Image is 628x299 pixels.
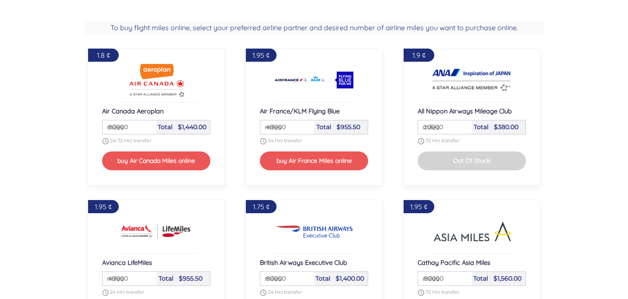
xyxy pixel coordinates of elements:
span: 1.95 ¢ [252,51,270,60]
span: miles [418,122,440,132]
div: We'll transfer your miles in 24-72 Hours [102,138,211,144]
span: British Airways Executive Club [260,258,347,267]
span: 24-72 Hrs transfer [110,137,151,144]
span: 72 Hrs transfer [426,137,459,144]
button: Out Of Stock! [418,151,526,170]
img: Buy British Airways Executive Club Airline miles online [275,214,354,249]
span: $955.50 [337,123,360,131]
span: miles [260,273,282,284]
span: Air France/KLM Flying Blue [260,107,340,115]
img: Buy Cathay Pacific Asia Miles Airline miles online [433,214,511,249]
button: buy Air France Miles online [260,151,369,170]
span: miles [103,273,124,284]
span: 24 Hrs transfer [268,137,302,144]
img: schedule.png [418,138,424,144]
span: miles [103,122,124,132]
span: Cathay Pacific Asia Miles [418,258,490,267]
img: Buy Air France/KLM Flying Blue Airline miles online [275,63,354,98]
span: 1.95 ¢ [95,202,112,211]
span: 1.8 ¢ [97,51,110,60]
span: miles [260,122,282,132]
span: 1.9 ¢ [412,51,426,60]
h2: To buy flight miles online, select your preferred airline partner and desired number of airline m... [84,21,544,34]
span: Total [316,123,331,131]
span: Total [158,123,173,131]
img: Buy All Nippon Airways Mileage Club Airline miles online [433,63,511,98]
span: Avianca LifeMiles [102,258,152,267]
span: 24 Hrs transfer [110,289,144,295]
span: $1,440.00 [178,123,206,131]
span: Total [474,123,489,131]
div: We'll transfer your miles within 72 Hours [418,138,526,144]
span: Air Canada Aeroplan [102,107,163,115]
span: $955.50 [179,274,202,282]
span: 1.95 ¢ [410,202,427,211]
span: 72 Hrs transfer [426,289,459,295]
span: $1,400.00 [336,274,364,282]
button: buy Air Canada Miles online [102,151,211,170]
span: Total [159,274,174,282]
img: Buy Air Canada Aeroplan Airline miles online [117,63,196,98]
span: 24 Hrs transfer [268,289,302,295]
span: $1,560.00 [493,274,522,282]
span: All Nippon Airways Mileage Club [418,107,512,115]
span: Total [316,274,330,282]
div: We'll transfer your miles within 72 Hours [418,289,526,296]
img: Buy Avianca LifeMiles Airline miles online [117,214,196,249]
span: Total [473,274,488,282]
img: schedule.png [102,138,109,144]
img: schedule.png [260,289,266,296]
div: We'll transfer your miles within 24 Hours [102,289,211,296]
span: miles [418,273,440,284]
img: schedule.png [260,138,266,144]
div: We'll transfer your miles within 24 Hours [260,289,369,296]
img: schedule.png [418,289,424,296]
span: $380.00 [494,123,518,131]
img: schedule.png [102,289,109,296]
div: We'll transfer your miles within 24 Hours [260,138,369,144]
span: 1.75 ¢ [253,202,270,211]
